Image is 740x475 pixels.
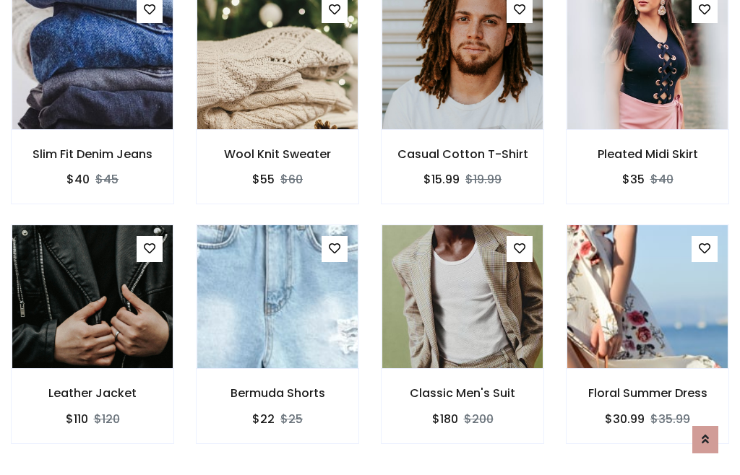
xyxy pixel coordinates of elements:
[252,412,275,426] h6: $22
[650,411,690,427] del: $35.99
[423,173,460,186] h6: $15.99
[567,386,728,400] h6: Floral Summer Dress
[280,171,303,188] del: $60
[12,147,173,161] h6: Slim Fit Denim Jeans
[197,386,358,400] h6: Bermuda Shorts
[650,171,674,188] del: $40
[432,412,458,426] h6: $180
[605,412,645,426] h6: $30.99
[465,171,502,188] del: $19.99
[622,173,645,186] h6: $35
[382,147,543,161] h6: Casual Cotton T-Shirt
[382,386,543,400] h6: Classic Men's Suit
[280,411,303,427] del: $25
[197,147,358,161] h6: Wool Knit Sweater
[94,411,120,427] del: $120
[66,173,90,186] h6: $40
[252,173,275,186] h6: $55
[12,386,173,400] h6: Leather Jacket
[567,147,728,161] h6: Pleated Midi Skirt
[464,411,494,427] del: $200
[66,412,88,426] h6: $110
[95,171,119,188] del: $45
